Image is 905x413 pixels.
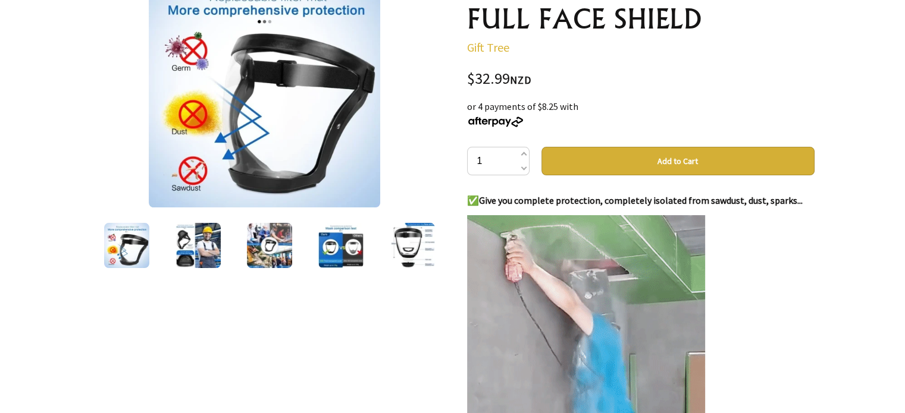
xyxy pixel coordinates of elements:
[467,71,815,87] div: $32.99
[176,223,221,268] img: ANTI-FOG PROTECTIVE FULL FACE SHIELD
[467,194,803,206] strong: ✅Give you complete protection, completely isolated from sawdust, dust, sparks...
[390,223,435,268] img: ANTI-FOG PROTECTIVE FULL FACE SHIELD
[510,73,531,87] span: NZD
[247,223,292,268] img: ANTI-FOG PROTECTIVE FULL FACE SHIELD
[467,116,524,127] img: Afterpay
[541,147,815,175] button: Add to Cart
[467,99,815,128] div: or 4 payments of $8.25 with
[318,223,364,268] img: ANTI-FOG PROTECTIVE FULL FACE SHIELD
[104,223,149,268] img: ANTI-FOG PROTECTIVE FULL FACE SHIELD
[467,40,509,55] a: Gift Tree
